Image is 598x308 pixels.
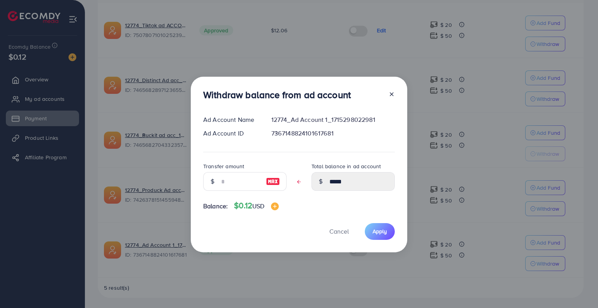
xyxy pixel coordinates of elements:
iframe: Chat [565,273,592,302]
button: Cancel [320,223,359,240]
label: Transfer amount [203,162,244,170]
span: Balance: [203,202,228,211]
img: image [271,202,279,210]
div: Ad Account ID [197,129,265,138]
div: Ad Account Name [197,115,265,124]
span: USD [252,202,264,210]
span: Cancel [329,227,349,236]
span: Apply [373,227,387,235]
img: image [266,177,280,186]
h4: $0.12 [234,201,278,211]
label: Total balance in ad account [311,162,381,170]
button: Apply [365,223,395,240]
div: 12774_Ad Account 1_1715298022981 [265,115,401,124]
h3: Withdraw balance from ad account [203,89,351,100]
div: 7367148824101617681 [265,129,401,138]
